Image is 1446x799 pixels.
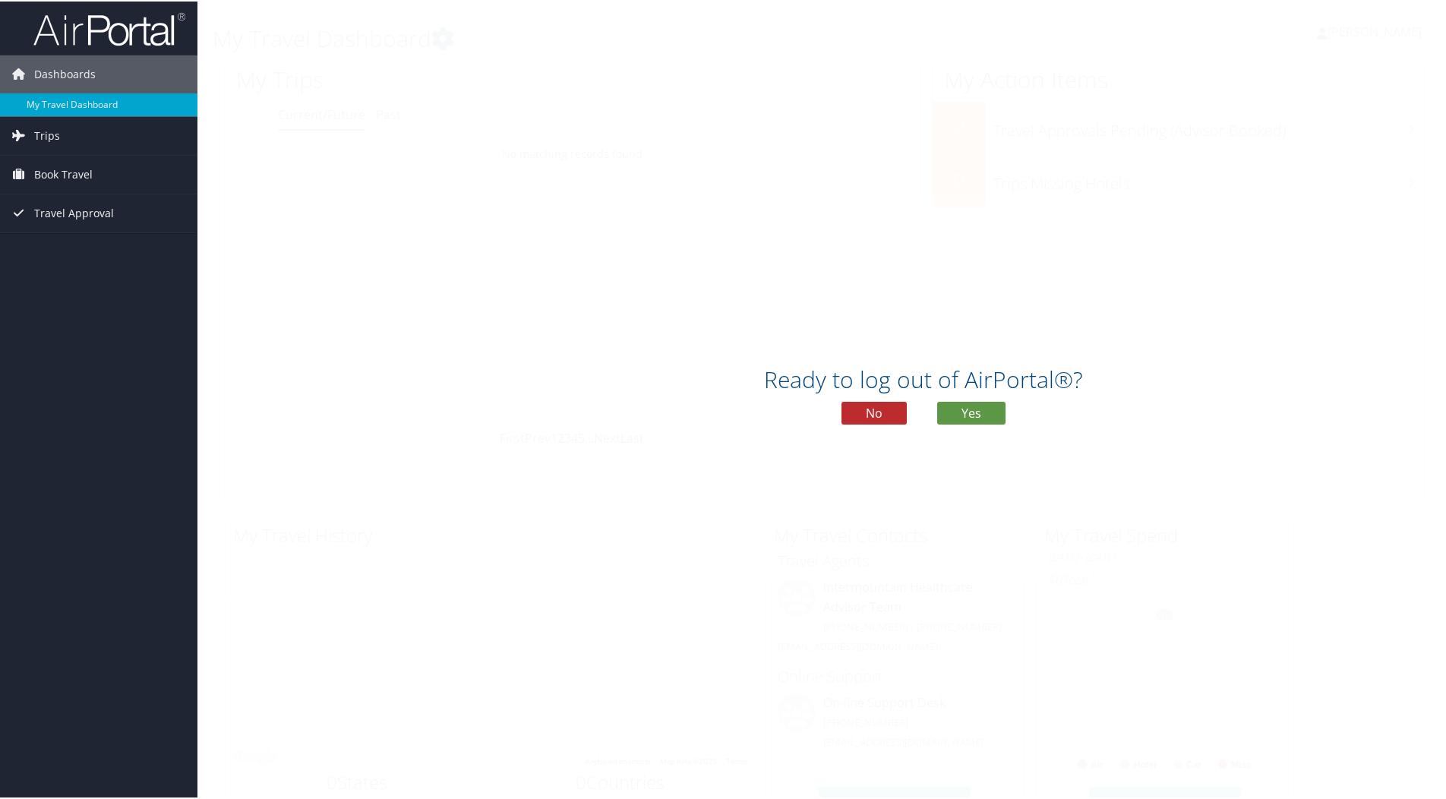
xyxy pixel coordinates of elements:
img: airportal-logo.png [33,10,185,46]
button: Yes [937,400,1006,423]
span: Trips [34,115,60,153]
span: Book Travel [34,154,93,192]
button: No [841,400,907,423]
span: Travel Approval [34,193,114,231]
span: Dashboards [34,54,96,92]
